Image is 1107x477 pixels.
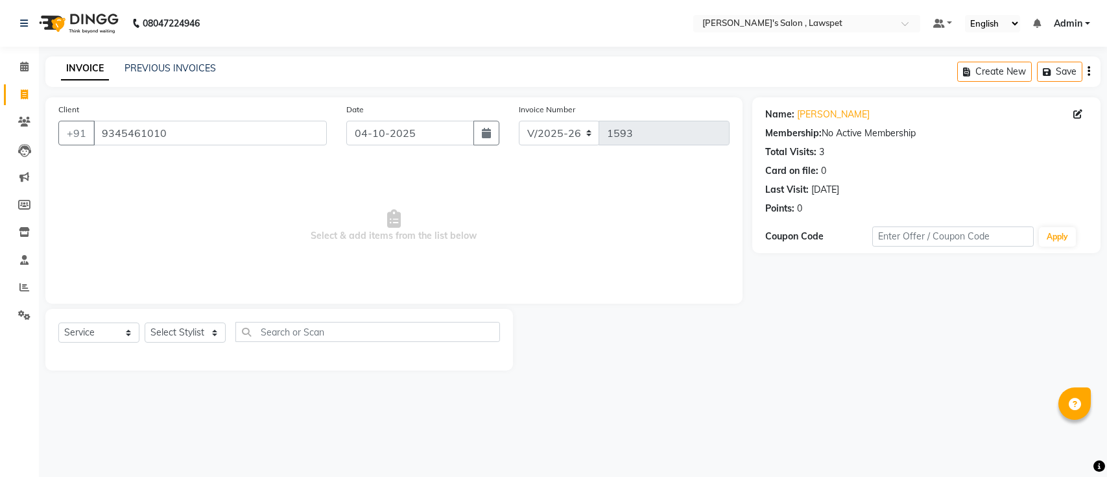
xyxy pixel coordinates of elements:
input: Search or Scan [235,322,500,342]
div: Coupon Code [765,230,873,243]
button: +91 [58,121,95,145]
div: Total Visits: [765,145,816,159]
div: 3 [819,145,824,159]
div: Points: [765,202,794,215]
div: No Active Membership [765,127,1088,140]
iframe: chat widget [1053,425,1094,464]
label: Date [346,104,364,116]
a: INVOICE [61,57,109,80]
img: logo [33,5,122,42]
a: PREVIOUS INVOICES [125,62,216,74]
input: Enter Offer / Coupon Code [872,226,1034,247]
div: Name: [765,108,794,121]
span: Admin [1054,17,1082,31]
input: Search by Name/Mobile/Email/Code [93,121,327,145]
a: [PERSON_NAME] [797,108,870,121]
button: Apply [1039,227,1076,247]
label: Client [58,104,79,116]
b: 08047224946 [143,5,200,42]
button: Create New [957,62,1032,82]
div: Card on file: [765,164,818,178]
label: Invoice Number [519,104,575,116]
div: Membership: [765,127,822,140]
span: Select & add items from the list below [58,161,730,291]
button: Save [1037,62,1082,82]
div: 0 [797,202,802,215]
div: [DATE] [811,183,839,197]
div: 0 [821,164,826,178]
div: Last Visit: [765,183,809,197]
